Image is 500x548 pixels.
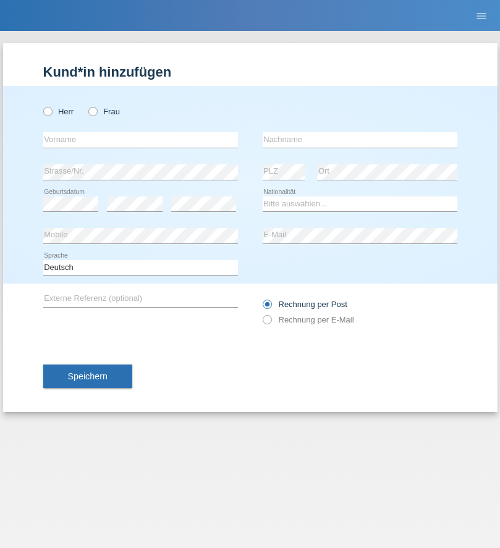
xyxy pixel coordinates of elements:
[43,64,457,80] h1: Kund*in hinzufügen
[469,12,494,19] a: menu
[263,315,271,331] input: Rechnung per E-Mail
[43,107,74,116] label: Herr
[88,107,120,116] label: Frau
[263,315,354,324] label: Rechnung per E-Mail
[43,107,51,115] input: Herr
[263,300,347,309] label: Rechnung per Post
[475,10,488,22] i: menu
[68,371,108,381] span: Speichern
[263,300,271,315] input: Rechnung per Post
[43,365,132,388] button: Speichern
[88,107,96,115] input: Frau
